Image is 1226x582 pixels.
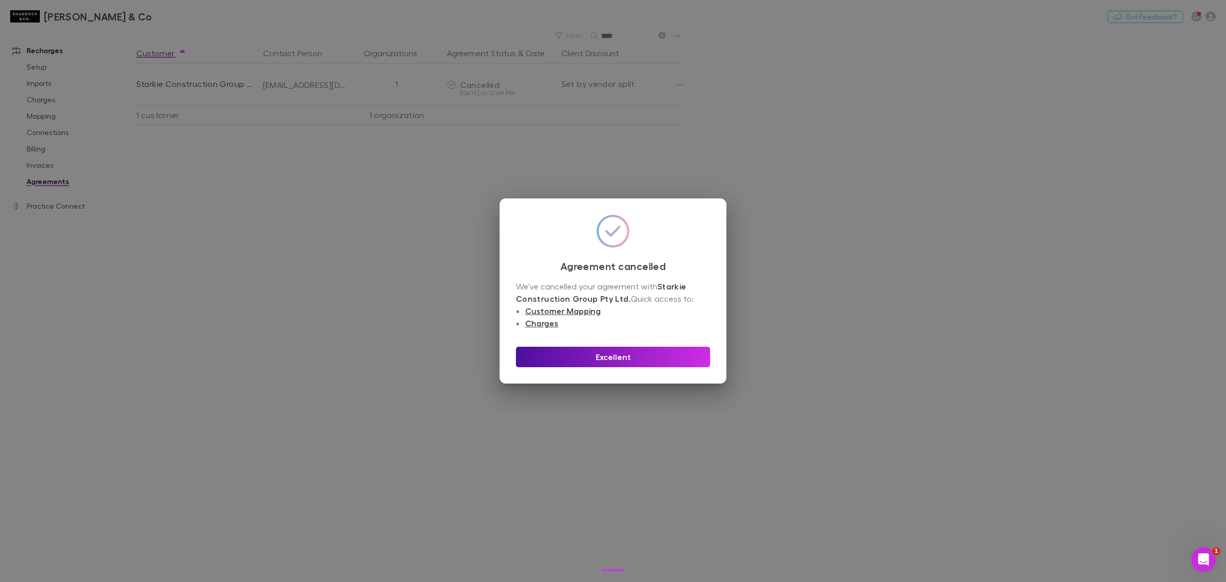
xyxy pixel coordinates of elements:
a: Customer Mapping [525,306,601,316]
h3: Agreement cancelled [516,260,710,272]
button: Excellent [516,347,710,367]
img: svg%3e [597,215,629,248]
div: We’ve cancelled your agreement with Quick access to: [516,280,710,330]
iframe: Intercom live chat [1191,547,1216,572]
a: Charges [525,318,558,328]
span: 1 [1212,547,1220,555]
